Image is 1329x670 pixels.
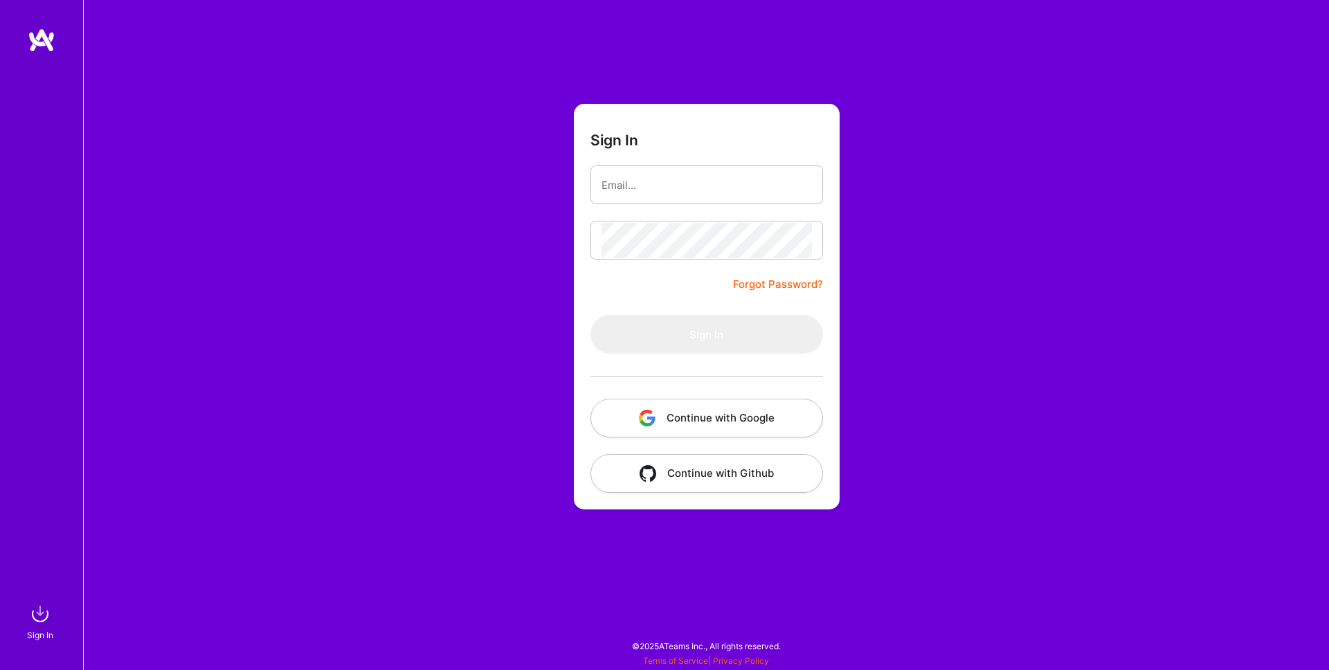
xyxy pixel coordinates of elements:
[713,655,769,666] a: Privacy Policy
[590,399,823,437] button: Continue with Google
[83,628,1329,663] div: © 2025 ATeams Inc., All rights reserved.
[643,655,708,666] a: Terms of Service
[602,167,812,203] input: Email...
[639,410,656,426] img: icon
[28,28,55,53] img: logo
[733,276,823,293] a: Forgot Password?
[590,454,823,493] button: Continue with Github
[590,315,823,354] button: Sign In
[26,600,54,628] img: sign in
[29,600,54,642] a: sign inSign In
[27,628,53,642] div: Sign In
[643,655,769,666] span: |
[590,132,638,149] h3: Sign In
[640,465,656,482] img: icon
